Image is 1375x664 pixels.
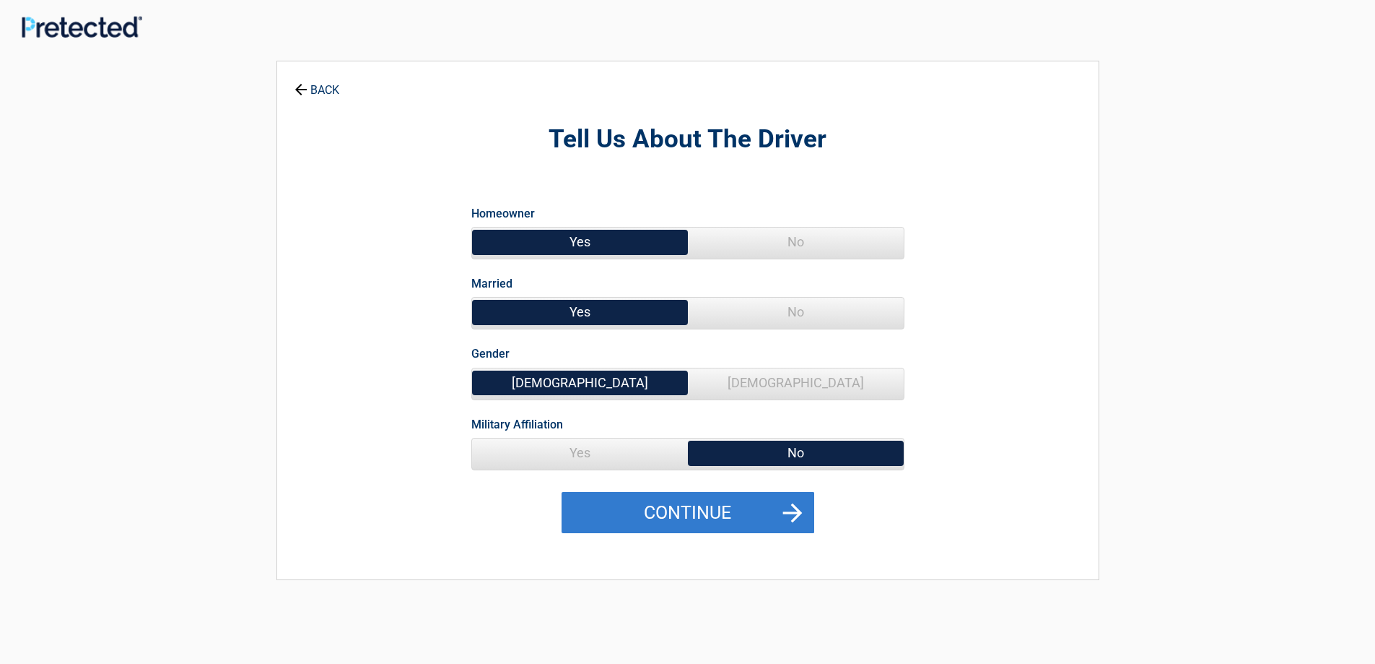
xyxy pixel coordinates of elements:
[471,415,563,434] label: Military Affiliation
[472,298,688,327] span: Yes
[471,274,512,293] label: Married
[471,204,535,223] label: Homeowner
[688,368,904,397] span: [DEMOGRAPHIC_DATA]
[562,492,814,534] button: Continue
[688,228,904,256] span: No
[22,16,142,38] img: Main Logo
[357,123,1019,157] h2: Tell Us About The Driver
[471,344,510,363] label: Gender
[688,439,904,467] span: No
[472,228,688,256] span: Yes
[688,298,904,327] span: No
[292,71,342,96] a: BACK
[472,368,688,397] span: [DEMOGRAPHIC_DATA]
[472,439,688,467] span: Yes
